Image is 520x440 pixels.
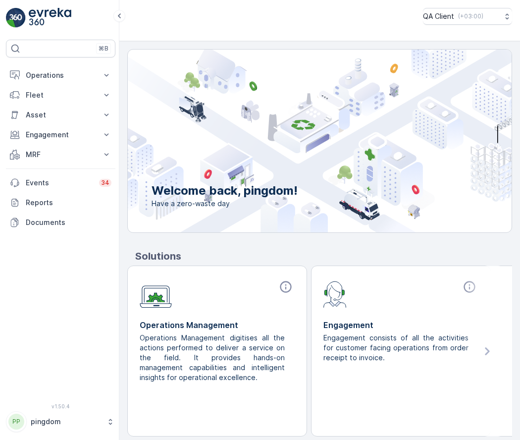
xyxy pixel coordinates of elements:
p: Operations [26,70,96,80]
p: Engagement [323,319,478,331]
img: module-icon [323,280,347,308]
a: Reports [6,193,115,213]
p: ⌘B [99,45,108,53]
p: Fleet [26,90,96,100]
p: Engagement [26,130,96,140]
p: Operations Management [140,319,295,331]
img: city illustration [83,50,512,232]
p: Reports [26,198,111,208]
button: Fleet [6,85,115,105]
p: Documents [26,218,111,227]
button: Engagement [6,125,115,145]
button: Operations [6,65,115,85]
button: MRF [6,145,115,165]
p: 34 [101,179,109,187]
span: Have a zero-waste day [152,199,298,209]
p: Solutions [135,249,512,264]
p: QA Client [423,11,454,21]
p: Events [26,178,93,188]
button: Asset [6,105,115,125]
button: QA Client(+03:00) [423,8,512,25]
span: v 1.50.4 [6,403,115,409]
img: logo_light-DOdMpM7g.png [29,8,71,28]
p: Asset [26,110,96,120]
a: Documents [6,213,115,232]
img: logo [6,8,26,28]
button: PPpingdom [6,411,115,432]
p: MRF [26,150,96,160]
a: Events34 [6,173,115,193]
p: Operations Management digitises all the actions performed to deliver a service on the field. It p... [140,333,287,383]
p: pingdom [31,417,102,427]
p: ( +03:00 ) [458,12,483,20]
img: module-icon [140,280,172,308]
div: PP [8,414,24,430]
p: Welcome back, pingdom! [152,183,298,199]
p: Engagement consists of all the activities for customer facing operations from order receipt to in... [323,333,470,363]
